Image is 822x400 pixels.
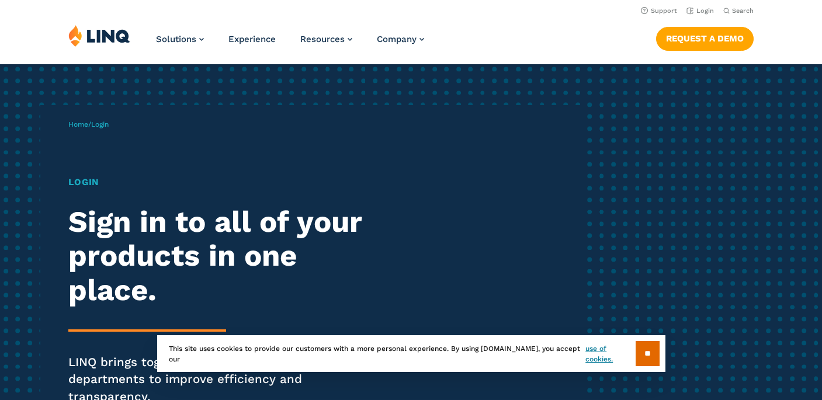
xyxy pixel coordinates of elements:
[156,34,204,44] a: Solutions
[732,7,754,15] span: Search
[91,120,109,128] span: Login
[157,335,665,372] div: This site uses cookies to provide our customers with a more personal experience. By using [DOMAIN...
[723,6,754,15] button: Open Search Bar
[686,7,714,15] a: Login
[300,34,352,44] a: Resources
[300,34,345,44] span: Resources
[68,25,130,47] img: LINQ | K‑12 Software
[656,25,754,50] nav: Button Navigation
[68,120,88,128] a: Home
[68,205,385,307] h2: Sign in to all of your products in one place.
[656,27,754,50] a: Request a Demo
[641,7,677,15] a: Support
[68,175,385,189] h1: Login
[156,34,196,44] span: Solutions
[377,34,424,44] a: Company
[585,343,635,364] a: use of cookies.
[156,25,424,63] nav: Primary Navigation
[377,34,417,44] span: Company
[68,120,109,128] span: /
[228,34,276,44] a: Experience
